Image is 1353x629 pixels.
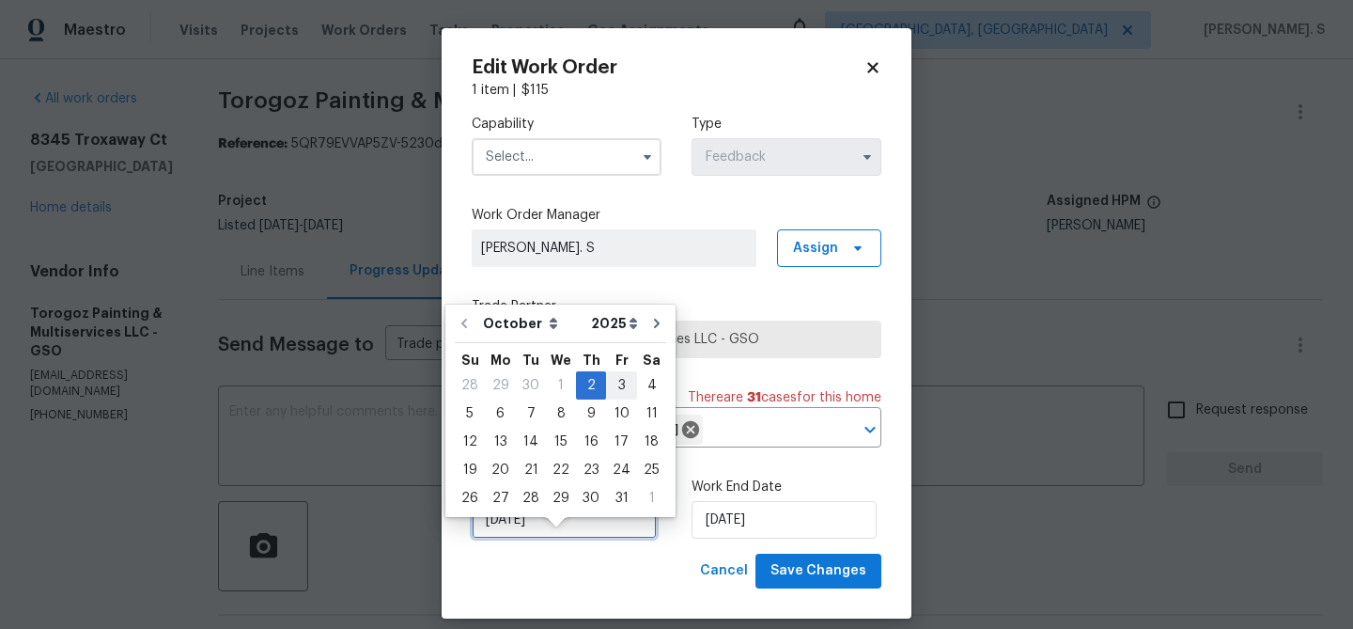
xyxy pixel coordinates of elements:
[606,401,637,427] div: 10
[490,354,511,367] abbr: Monday
[576,484,606,512] div: Thu Oct 30 2025
[516,429,546,455] div: 14
[485,401,516,427] div: 6
[481,239,747,258] span: [PERSON_NAME]. S
[516,372,546,399] div: 30
[485,400,516,428] div: Mon Oct 06 2025
[521,84,549,97] span: $ 115
[576,457,606,483] div: 23
[472,297,881,316] label: Trade Partner
[516,456,546,484] div: Tue Oct 21 2025
[615,354,629,367] abbr: Friday
[485,428,516,456] div: Mon Oct 13 2025
[692,138,881,176] input: Select...
[606,371,637,400] div: Fri Oct 03 2025
[576,371,606,400] div: Thu Oct 02 2025
[700,559,748,583] span: Cancel
[455,484,485,512] div: Sun Oct 26 2025
[485,485,516,511] div: 27
[516,457,546,483] div: 21
[546,371,576,400] div: Wed Oct 01 2025
[637,484,666,512] div: Sat Nov 01 2025
[546,457,576,483] div: 22
[755,554,881,589] button: Save Changes
[455,485,485,511] div: 26
[576,456,606,484] div: Thu Oct 23 2025
[546,428,576,456] div: Wed Oct 15 2025
[606,372,637,399] div: 3
[485,371,516,400] div: Mon Sep 29 2025
[455,400,485,428] div: Sun Oct 05 2025
[637,485,666,511] div: 1
[637,401,666,427] div: 11
[472,115,661,134] label: Capability
[516,400,546,428] div: Tue Oct 07 2025
[586,309,643,338] select: Year
[455,401,485,427] div: 5
[551,354,571,367] abbr: Wednesday
[472,206,881,225] label: Work Order Manager
[472,58,864,77] h2: Edit Work Order
[485,456,516,484] div: Mon Oct 20 2025
[546,485,576,511] div: 29
[516,485,546,511] div: 28
[576,485,606,511] div: 30
[606,457,637,483] div: 24
[637,372,666,399] div: 4
[793,239,838,258] span: Assign
[461,354,479,367] abbr: Sunday
[546,484,576,512] div: Wed Oct 29 2025
[856,146,879,168] button: Show options
[546,456,576,484] div: Wed Oct 22 2025
[576,400,606,428] div: Thu Oct 09 2025
[606,400,637,428] div: Fri Oct 10 2025
[576,401,606,427] div: 9
[455,372,485,399] div: 28
[770,559,866,583] span: Save Changes
[485,429,516,455] div: 13
[692,478,881,496] label: Work End Date
[488,330,865,349] span: Torogoz Painting & Multiservices LLC - GSO
[485,457,516,483] div: 20
[450,305,478,342] button: Go to previous month
[637,400,666,428] div: Sat Oct 11 2025
[455,428,485,456] div: Sun Oct 12 2025
[472,81,881,100] div: 1 item |
[643,305,671,342] button: Go to next month
[485,484,516,512] div: Mon Oct 27 2025
[606,456,637,484] div: Fri Oct 24 2025
[606,484,637,512] div: Fri Oct 31 2025
[637,428,666,456] div: Sat Oct 18 2025
[472,138,661,176] input: Select...
[546,429,576,455] div: 15
[637,429,666,455] div: 18
[485,372,516,399] div: 29
[546,372,576,399] div: 1
[516,401,546,427] div: 7
[472,501,657,539] input: M/D/YYYY
[576,429,606,455] div: 16
[692,501,877,539] input: M/D/YYYY
[455,456,485,484] div: Sun Oct 19 2025
[606,428,637,456] div: Fri Oct 17 2025
[522,354,539,367] abbr: Tuesday
[643,354,661,367] abbr: Saturday
[606,485,637,511] div: 31
[637,371,666,400] div: Sat Oct 04 2025
[455,429,485,455] div: 12
[636,146,659,168] button: Show options
[516,484,546,512] div: Tue Oct 28 2025
[455,371,485,400] div: Sun Sep 28 2025
[747,391,761,404] span: 31
[576,372,606,399] div: 2
[455,457,485,483] div: 19
[516,371,546,400] div: Tue Sep 30 2025
[546,401,576,427] div: 8
[688,388,881,407] span: There are case s for this home
[637,456,666,484] div: Sat Oct 25 2025
[576,428,606,456] div: Thu Oct 16 2025
[857,417,883,443] button: Open
[637,457,666,483] div: 25
[478,309,586,338] select: Month
[583,354,600,367] abbr: Thursday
